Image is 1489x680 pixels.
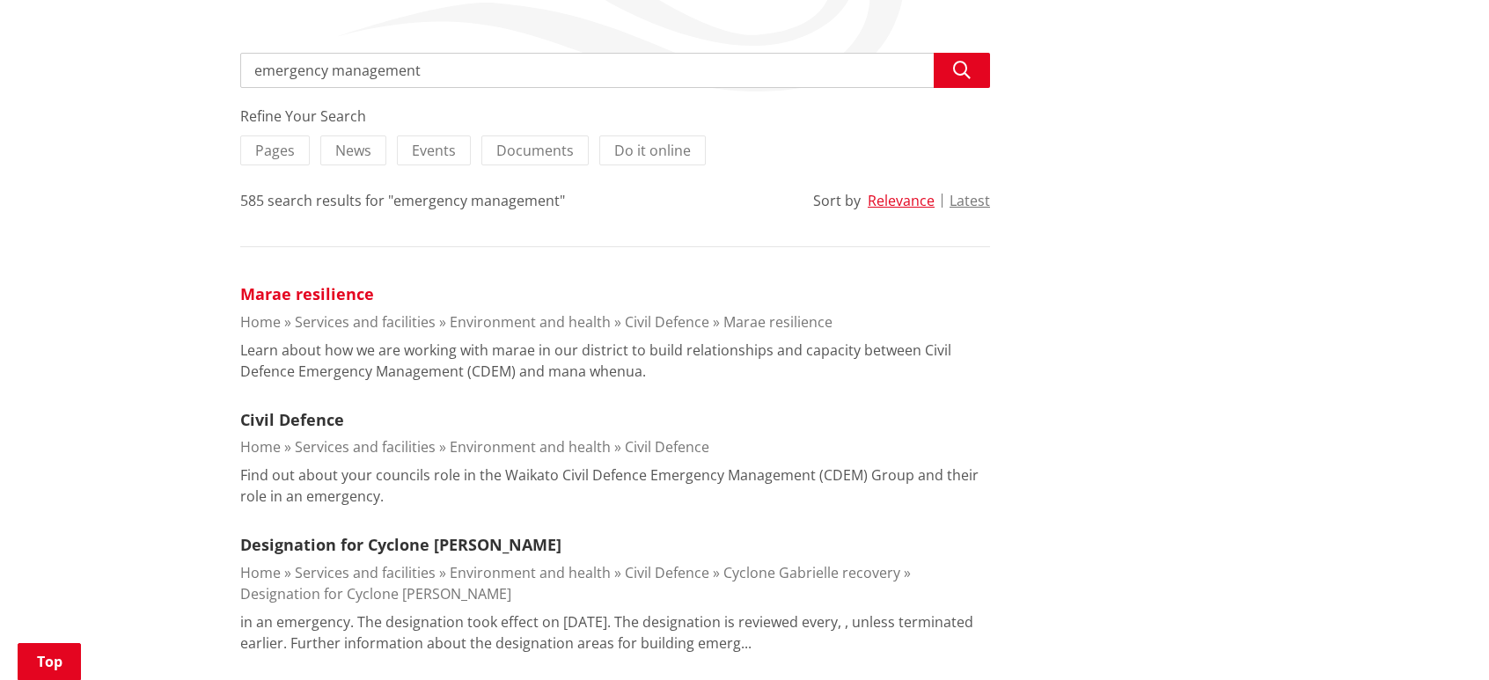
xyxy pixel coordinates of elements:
[18,643,81,680] a: Top
[240,409,344,430] a: Civil Defence
[450,312,611,332] a: Environment and health
[723,563,900,582] a: Cyclone Gabrielle recovery
[240,106,990,127] div: Refine Your Search
[295,312,436,332] a: Services and facilities
[255,141,295,160] span: Pages
[625,437,709,457] a: Civil Defence
[240,340,990,382] p: Learn about how we are working with marae in our district to build relationships and capacity bet...
[868,193,935,208] button: Relevance
[496,141,574,160] span: Documents
[625,312,709,332] a: Civil Defence
[450,563,611,582] a: Environment and health
[813,190,861,211] div: Sort by
[240,190,565,211] div: 585 search results for "emergency management"
[240,464,990,507] p: Find out about your councils role in the Waikato Civil Defence Emergency Management (CDEM) Group ...
[295,437,436,457] a: Services and facilities
[295,563,436,582] a: Services and facilities
[240,53,990,88] input: Search input
[240,611,990,654] p: in an emergency. The designation took effect on [DATE]. The designation is reviewed every, , unle...
[950,193,990,208] button: Latest
[412,141,456,160] span: Events
[240,312,281,332] a: Home
[240,563,281,582] a: Home
[335,141,371,160] span: News
[240,534,561,555] a: Designation for Cyclone [PERSON_NAME]
[614,141,691,160] span: Do it online
[723,312,833,332] a: Marae resilience
[1408,606,1471,669] iframe: Messenger Launcher
[240,437,281,457] a: Home
[240,283,374,304] a: Marae resilience
[625,563,709,582] a: Civil Defence
[240,584,511,603] a: Designation for Cyclone [PERSON_NAME]
[450,437,611,457] a: Environment and health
